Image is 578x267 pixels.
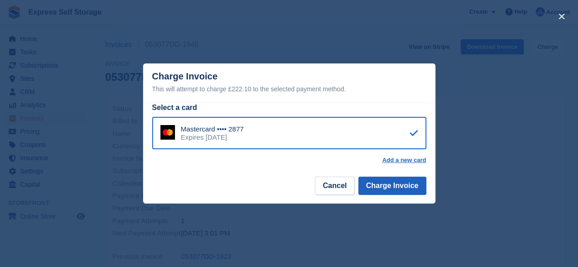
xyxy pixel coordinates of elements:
div: Select a card [152,102,426,113]
img: Mastercard Logo [160,125,175,140]
button: Cancel [315,177,354,195]
button: close [554,9,569,24]
div: Expires [DATE] [181,133,244,141]
a: Add a new card [382,157,426,164]
div: Charge Invoice [152,71,426,94]
div: Mastercard •••• 2877 [181,125,244,133]
div: This will attempt to charge £222.10 to the selected payment method. [152,84,426,94]
button: Charge Invoice [358,177,426,195]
